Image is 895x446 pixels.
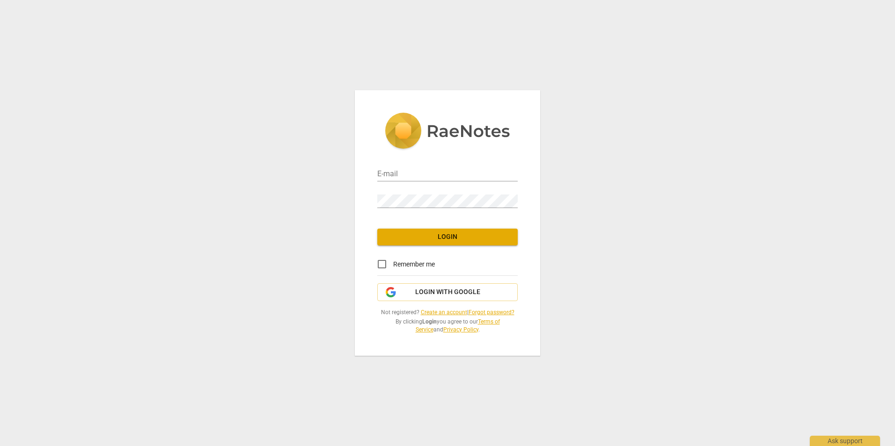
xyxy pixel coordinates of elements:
[415,288,480,297] span: Login with Google
[416,318,500,333] a: Terms of Service
[377,318,518,333] span: By clicking you agree to our and .
[385,113,510,151] img: 5ac2273c67554f335776073100b6d88f.svg
[469,309,514,316] a: Forgot password?
[810,436,880,446] div: Ask support
[377,309,518,317] span: Not registered? |
[377,283,518,301] button: Login with Google
[443,326,478,333] a: Privacy Policy
[421,309,467,316] a: Create an account
[393,259,435,269] span: Remember me
[377,229,518,245] button: Login
[385,232,510,242] span: Login
[422,318,437,325] b: Login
